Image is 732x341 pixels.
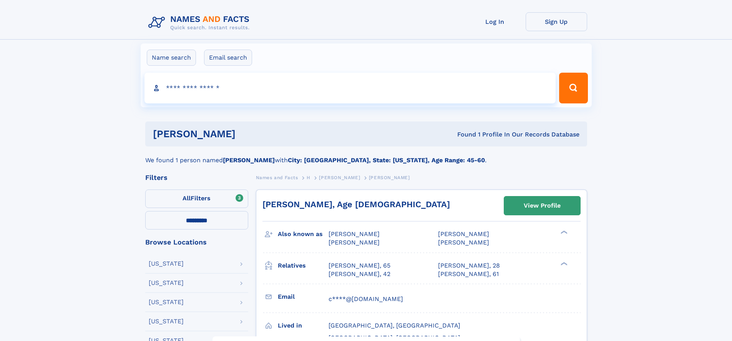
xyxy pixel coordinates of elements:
[524,197,561,215] div: View Profile
[438,239,489,246] span: [PERSON_NAME]
[278,228,329,241] h3: Also known as
[329,261,390,270] a: [PERSON_NAME], 65
[329,322,460,329] span: [GEOGRAPHIC_DATA], [GEOGRAPHIC_DATA]
[204,50,252,66] label: Email search
[278,259,329,272] h3: Relatives
[329,270,390,278] a: [PERSON_NAME], 42
[153,129,347,139] h1: [PERSON_NAME]
[438,230,489,238] span: [PERSON_NAME]
[438,270,499,278] a: [PERSON_NAME], 61
[149,280,184,286] div: [US_STATE]
[504,196,580,215] a: View Profile
[369,175,410,180] span: [PERSON_NAME]
[559,73,588,103] button: Search Button
[149,261,184,267] div: [US_STATE]
[145,146,587,165] div: We found 1 person named with .
[278,319,329,332] h3: Lived in
[307,175,310,180] span: H
[278,290,329,303] h3: Email
[319,175,360,180] span: [PERSON_NAME]
[145,12,256,33] img: Logo Names and Facts
[559,230,568,235] div: ❯
[147,50,196,66] label: Name search
[329,239,380,246] span: [PERSON_NAME]
[145,174,248,181] div: Filters
[288,156,485,164] b: City: [GEOGRAPHIC_DATA], State: [US_STATE], Age Range: 45-60
[526,12,587,31] a: Sign Up
[559,261,568,266] div: ❯
[438,261,500,270] a: [PERSON_NAME], 28
[223,156,275,164] b: [PERSON_NAME]
[464,12,526,31] a: Log In
[346,130,579,139] div: Found 1 Profile In Our Records Database
[256,173,298,182] a: Names and Facts
[329,230,380,238] span: [PERSON_NAME]
[319,173,360,182] a: [PERSON_NAME]
[183,195,191,202] span: All
[145,239,248,246] div: Browse Locations
[149,318,184,324] div: [US_STATE]
[144,73,556,103] input: search input
[262,200,450,209] a: [PERSON_NAME], Age [DEMOGRAPHIC_DATA]
[145,190,248,208] label: Filters
[149,299,184,305] div: [US_STATE]
[307,173,310,182] a: H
